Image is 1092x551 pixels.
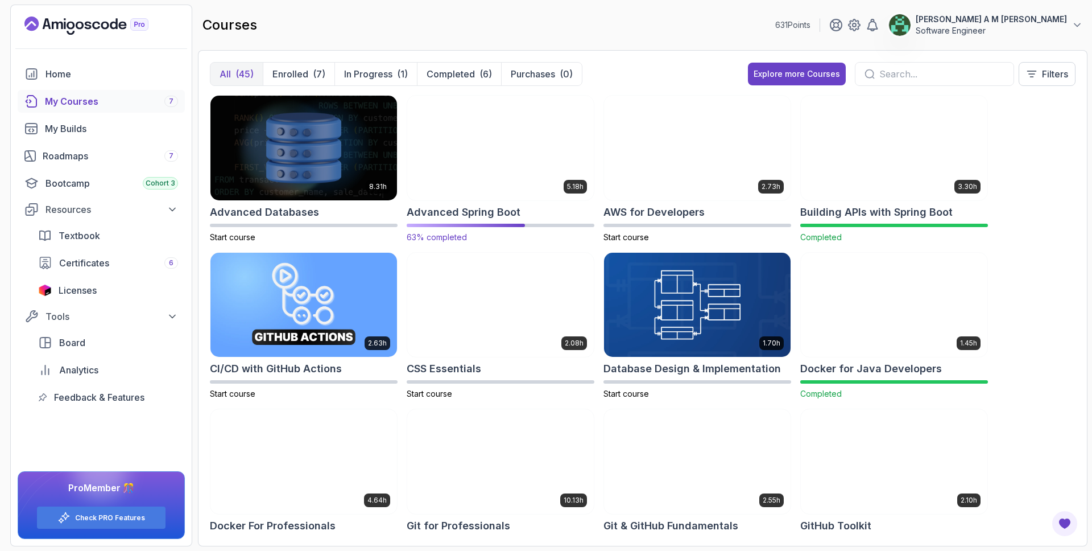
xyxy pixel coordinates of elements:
[1019,62,1076,86] button: Filters
[18,172,185,195] a: bootcamp
[210,253,397,357] img: CI/CD with GitHub Actions card
[763,339,780,348] p: 1.70h
[397,67,408,81] div: (1)
[748,63,846,85] button: Explore more Courses
[800,361,942,377] h2: Docker for Java Developers
[800,95,988,243] a: Building APIs with Spring Boot card3.30hBuilding APIs with Spring BootCompleted
[958,182,977,191] p: 3.30h
[564,496,584,505] p: 10.13h
[18,199,185,220] button: Resources
[210,232,255,242] span: Start course
[417,63,501,85] button: Completed(6)
[24,17,175,35] a: Landing page
[18,63,185,85] a: home
[31,224,185,247] a: textbook
[1042,67,1068,81] p: Filters
[407,518,510,534] h2: Git for Professionals
[407,409,594,514] img: Git for Professionals card
[146,179,175,188] span: Cohort 3
[59,283,97,297] span: Licenses
[565,339,584,348] p: 2.08h
[210,389,255,398] span: Start course
[45,203,178,216] div: Resources
[31,359,185,381] a: analytics
[54,390,144,404] span: Feedback & Features
[210,409,397,514] img: Docker For Professionals card
[604,96,791,200] img: AWS for Developers card
[560,67,573,81] div: (0)
[762,182,780,191] p: 2.73h
[263,63,334,85] button: Enrolled(7)
[801,409,987,514] img: GitHub Toolkit card
[202,16,257,34] h2: courses
[369,182,387,191] p: 8.31h
[800,252,988,400] a: Docker for Java Developers card1.45hDocker for Java DevelopersCompleted
[754,68,840,80] div: Explore more Courses
[344,67,392,81] p: In Progress
[272,67,308,81] p: Enrolled
[45,176,178,190] div: Bootcamp
[800,204,953,220] h2: Building APIs with Spring Boot
[960,339,977,348] p: 1.45h
[31,331,185,354] a: board
[38,285,52,296] img: jetbrains icon
[368,339,387,348] p: 2.63h
[603,389,649,398] span: Start course
[169,97,173,106] span: 7
[403,93,598,203] img: Advanced Spring Boot card
[961,496,977,505] p: 2.10h
[210,204,319,220] h2: Advanced Databases
[763,496,780,505] p: 2.55h
[210,518,336,534] h2: Docker For Professionals
[604,409,791,514] img: Git & GitHub Fundamentals card
[801,253,987,357] img: Docker for Java Developers card
[59,256,109,270] span: Certificates
[603,204,705,220] h2: AWS for Developers
[169,258,173,268] span: 6
[775,19,810,31] p: 631 Points
[511,67,555,81] p: Purchases
[407,232,467,242] span: 63% completed
[18,306,185,327] button: Tools
[888,14,1083,36] button: user profile image[PERSON_NAME] A M [PERSON_NAME]Software Engineer
[220,67,231,81] p: All
[45,94,178,108] div: My Courses
[800,389,842,398] span: Completed
[18,117,185,140] a: builds
[18,90,185,113] a: courses
[916,25,1067,36] p: Software Engineer
[31,386,185,409] a: feedback
[427,67,475,81] p: Completed
[45,122,178,135] div: My Builds
[210,96,397,200] img: Advanced Databases card
[45,67,178,81] div: Home
[801,96,987,200] img: Building APIs with Spring Boot card
[235,67,254,81] div: (45)
[603,518,738,534] h2: Git & GitHub Fundamentals
[313,67,325,81] div: (7)
[45,310,178,323] div: Tools
[59,336,85,349] span: Board
[407,95,594,243] a: Advanced Spring Boot card5.18hAdvanced Spring Boot63% completed
[879,67,1004,81] input: Search...
[36,506,166,529] button: Check PRO Features
[169,151,173,161] span: 7
[889,14,911,36] img: user profile image
[334,63,417,85] button: In Progress(1)
[567,182,584,191] p: 5.18h
[59,363,98,377] span: Analytics
[800,518,871,534] h2: GitHub Toolkit
[407,361,481,377] h2: CSS Essentials
[75,513,145,523] a: Check PRO Features
[1051,510,1078,537] button: Open Feedback Button
[43,149,178,163] div: Roadmaps
[407,253,594,357] img: CSS Essentials card
[31,279,185,302] a: licenses
[18,145,185,167] a: roadmaps
[407,389,452,398] span: Start course
[800,232,842,242] span: Completed
[604,253,791,357] img: Database Design & Implementation card
[59,229,100,242] span: Textbook
[407,204,520,220] h2: Advanced Spring Boot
